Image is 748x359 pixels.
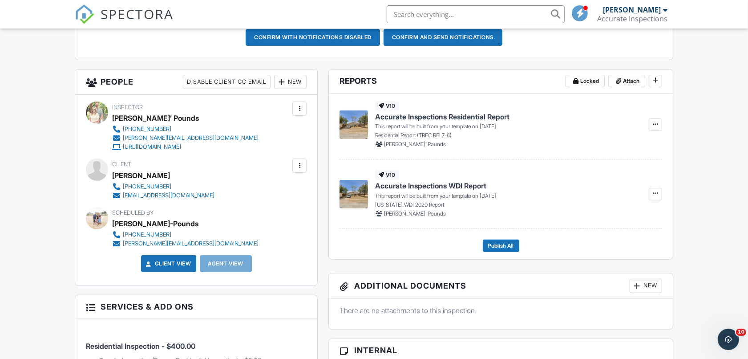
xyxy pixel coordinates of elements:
div: [PERSON_NAME][EMAIL_ADDRESS][DOMAIN_NAME] [123,240,259,247]
div: [PHONE_NUMBER] [123,126,171,133]
button: Confirm and send notifications [384,29,502,46]
span: Residential Inspection - $400.00 [86,342,195,351]
div: [EMAIL_ADDRESS][DOMAIN_NAME] [123,192,214,199]
a: [PHONE_NUMBER] [112,125,259,134]
div: [PERSON_NAME]’ Pounds [112,111,199,125]
a: [PHONE_NUMBER] [112,230,259,239]
h3: Additional Documents [329,273,672,299]
span: Inspector [112,104,143,110]
a: [PHONE_NUMBER] [112,182,214,191]
span: Client [112,161,131,167]
a: [PERSON_NAME][EMAIL_ADDRESS][DOMAIN_NAME] [112,134,259,143]
a: Client View [144,259,191,268]
h3: Services & Add ons [75,295,317,318]
a: [URL][DOMAIN_NAME] [112,143,259,151]
div: New [630,279,662,293]
div: [PERSON_NAME] [603,5,661,14]
div: [PERSON_NAME]-Pounds [112,217,198,230]
a: [PERSON_NAME][EMAIL_ADDRESS][DOMAIN_NAME] [112,239,259,248]
a: SPECTORA [75,12,174,31]
div: [PERSON_NAME][EMAIL_ADDRESS][DOMAIN_NAME] [123,135,259,142]
div: Accurate Inspections [597,14,667,23]
div: [URL][DOMAIN_NAME] [123,143,181,151]
span: 10 [736,329,746,336]
img: The Best Home Inspection Software - Spectora [75,4,94,24]
a: [EMAIL_ADDRESS][DOMAIN_NAME] [112,191,214,200]
div: [PHONE_NUMBER] [123,183,171,190]
div: New [274,75,307,89]
span: Scheduled By [112,209,154,216]
div: [PERSON_NAME] [112,169,170,182]
div: Disable Client CC Email [183,75,271,89]
div: [PHONE_NUMBER] [123,231,171,238]
p: There are no attachments to this inspection. [340,306,662,315]
span: SPECTORA [101,4,174,23]
input: Search everything... [387,5,565,23]
iframe: Intercom live chat [718,329,739,350]
button: Confirm with notifications disabled [246,29,380,46]
h3: People [75,69,317,95]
